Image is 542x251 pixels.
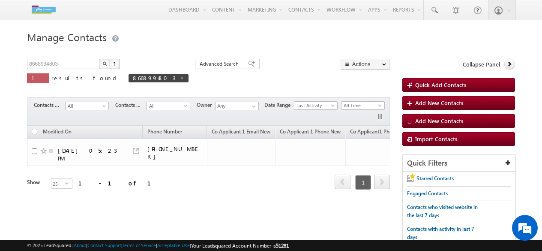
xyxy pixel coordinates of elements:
span: Date Range [264,101,294,109]
div: [DATE] 05:23 PM [58,147,122,162]
a: prev [335,175,350,189]
a: Terms of Service [123,242,156,248]
span: Modified On [43,128,72,135]
span: Co Applicant 1 Email New [212,128,270,135]
span: All [147,102,188,110]
span: © 2025 LeadSquared | | | | | [27,242,289,250]
a: All Time [341,101,385,110]
a: Co Applicant1 Phone New [346,127,414,138]
span: Last Activity [294,102,335,109]
span: Add New Contacts [415,117,464,124]
span: Your Leadsquared Account Number is [191,242,289,249]
div: Quick Filters [403,155,515,172]
span: Owner [197,101,215,109]
span: 25 [51,179,65,188]
a: Co Applicant 1 Email New [207,127,275,138]
span: 1 [31,74,45,82]
a: next [374,175,390,189]
a: All [65,102,109,110]
span: 51281 [276,242,289,249]
span: Quick Add Contacts [415,81,467,88]
a: Show All Items [247,102,258,111]
span: Manage Contacts [27,30,107,44]
a: Phone Number [143,127,186,138]
div: 1 - 1 of 1 [78,178,161,188]
span: Phone Number [147,128,182,135]
span: next [374,175,390,189]
span: Starred Contacts [416,175,454,181]
div: Show [27,178,44,186]
a: Modified On [39,127,76,138]
span: Contacts who visited website in the last 7 days [407,204,478,218]
button: ? [110,59,120,69]
img: Custom Logo [27,2,60,17]
button: Actions [341,59,390,70]
input: Check all records [32,129,37,134]
span: All Time [341,102,382,109]
a: Last Activity [294,101,338,110]
span: select [65,181,72,185]
span: All [66,102,106,110]
span: Contacts with activity in last 7 days [407,226,474,240]
span: ? [113,60,117,67]
a: Contact Support [87,242,121,248]
span: Contacts Source [115,101,147,109]
span: Advanced Search [200,60,241,68]
span: Co Applicant1 Phone New [350,128,410,135]
span: results found [51,74,120,82]
span: Collapse Panel [463,60,500,68]
input: Type to Search [215,102,259,110]
img: Search [102,61,107,66]
a: All [147,102,190,110]
span: prev [335,175,350,189]
a: About [74,242,86,248]
span: Contacts Stage [34,101,65,109]
span: Add New Contacts [415,99,464,106]
div: [PHONE_NUMBER] [147,145,203,160]
a: Acceptable Use [157,242,190,248]
span: 1 [355,175,371,190]
a: Co Applicant 1 Phone New [275,127,345,138]
span: Import Contacts [415,135,458,142]
span: 8668994803 [133,74,176,82]
span: Co Applicant 1 Phone New [280,128,341,135]
span: Engaged Contacts [407,190,448,197]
